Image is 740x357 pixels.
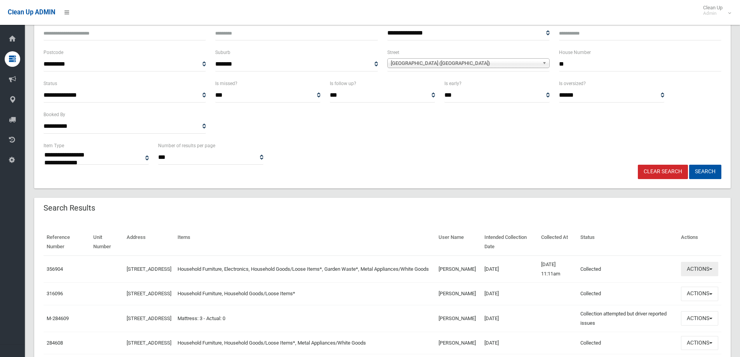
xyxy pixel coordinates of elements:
label: Is missed? [215,79,237,88]
th: Status [577,229,678,256]
a: 284608 [47,340,63,346]
th: Intended Collection Date [481,229,538,256]
span: [GEOGRAPHIC_DATA] ([GEOGRAPHIC_DATA]) [391,59,539,68]
td: [PERSON_NAME] [435,305,481,332]
a: Clear Search [638,165,688,179]
a: [STREET_ADDRESS] [127,291,171,296]
span: Clean Up [699,5,730,16]
label: Status [44,79,57,88]
button: Actions [681,336,718,350]
label: Is follow up? [330,79,356,88]
a: [STREET_ADDRESS] [127,266,171,272]
th: Unit Number [90,229,123,256]
label: Booked By [44,110,65,119]
label: Suburb [215,48,230,57]
td: [DATE] [481,332,538,354]
a: [STREET_ADDRESS] [127,340,171,346]
a: 356904 [47,266,63,272]
td: [DATE] 11:11am [538,256,577,283]
button: Actions [681,262,718,276]
a: 316096 [47,291,63,296]
a: M-284609 [47,315,69,321]
td: [PERSON_NAME] [435,256,481,283]
td: Household Furniture, Household Goods/Loose Items* [174,282,436,305]
label: Street [387,48,399,57]
td: [DATE] [481,282,538,305]
a: [STREET_ADDRESS] [127,315,171,321]
button: Actions [681,287,718,301]
td: Collected [577,282,678,305]
td: [DATE] [481,256,538,283]
td: [DATE] [481,305,538,332]
button: Search [689,165,721,179]
th: Items [174,229,436,256]
small: Admin [703,10,723,16]
th: User Name [435,229,481,256]
th: Reference Number [44,229,90,256]
td: Household Furniture, Electronics, Household Goods/Loose Items*, Garden Waste*, Metal Appliances/W... [174,256,436,283]
td: [PERSON_NAME] [435,282,481,305]
header: Search Results [34,200,104,216]
label: Is oversized? [559,79,586,88]
label: Is early? [444,79,461,88]
span: Clean Up ADMIN [8,9,55,16]
td: Collected [577,332,678,354]
label: Item Type [44,141,64,150]
th: Actions [678,229,721,256]
label: Number of results per page [158,141,215,150]
button: Actions [681,311,718,326]
td: Collection attempted but driver reported issues [577,305,678,332]
td: [PERSON_NAME] [435,332,481,354]
th: Address [124,229,174,256]
th: Collected At [538,229,577,256]
label: House Number [559,48,591,57]
td: Collected [577,256,678,283]
td: Household Furniture, Household Goods/Loose Items*, Metal Appliances/White Goods [174,332,436,354]
label: Postcode [44,48,63,57]
td: Mattress: 3 - Actual: 0 [174,305,436,332]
